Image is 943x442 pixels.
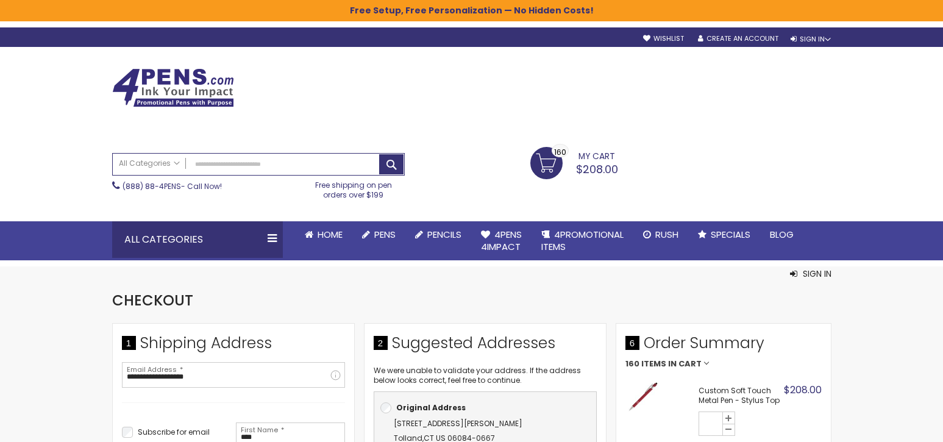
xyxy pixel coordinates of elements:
[576,162,618,177] span: $208.00
[530,147,618,177] a: $208.00 160
[532,221,633,261] a: 4PROMOTIONALITEMS
[374,366,597,385] p: We were unable to validate your address. If the address below looks correct, feel free to continue.
[394,418,522,429] span: [STREET_ADDRESS][PERSON_NAME]
[770,228,794,241] span: Blog
[698,34,778,43] a: Create an Account
[352,221,405,248] a: Pens
[803,268,831,280] span: Sign In
[113,154,186,174] a: All Categories
[699,386,781,405] strong: Custom Soft Touch Metal Pen - Stylus Top
[655,228,678,241] span: Rush
[790,268,831,280] button: Sign In
[112,221,283,258] div: All Categories
[318,228,343,241] span: Home
[123,181,181,191] a: (888) 88-4PENS
[302,176,405,200] div: Free shipping on pen orders over $199
[688,221,760,248] a: Specials
[471,221,532,261] a: 4Pens4impact
[295,221,352,248] a: Home
[396,402,466,413] b: Original Address
[374,333,597,360] div: Suggested Addresses
[760,221,803,248] a: Blog
[641,360,702,368] span: Items in Cart
[625,333,822,360] span: Order Summary
[541,228,624,253] span: 4PROMOTIONAL ITEMS
[633,221,688,248] a: Rush
[784,383,822,397] span: $208.00
[112,290,193,310] span: Checkout
[123,181,222,191] span: - Call Now!
[625,360,639,368] span: 160
[791,35,831,44] div: Sign In
[427,228,461,241] span: Pencils
[481,228,522,253] span: 4Pens 4impact
[625,380,659,414] img: Custom Soft Touch Stylus Pen-Burgundy
[405,221,471,248] a: Pencils
[122,333,345,360] div: Shipping Address
[554,146,566,158] span: 160
[112,68,234,107] img: 4Pens Custom Pens and Promotional Products
[119,159,180,168] span: All Categories
[374,228,396,241] span: Pens
[711,228,750,241] span: Specials
[643,34,684,43] a: Wishlist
